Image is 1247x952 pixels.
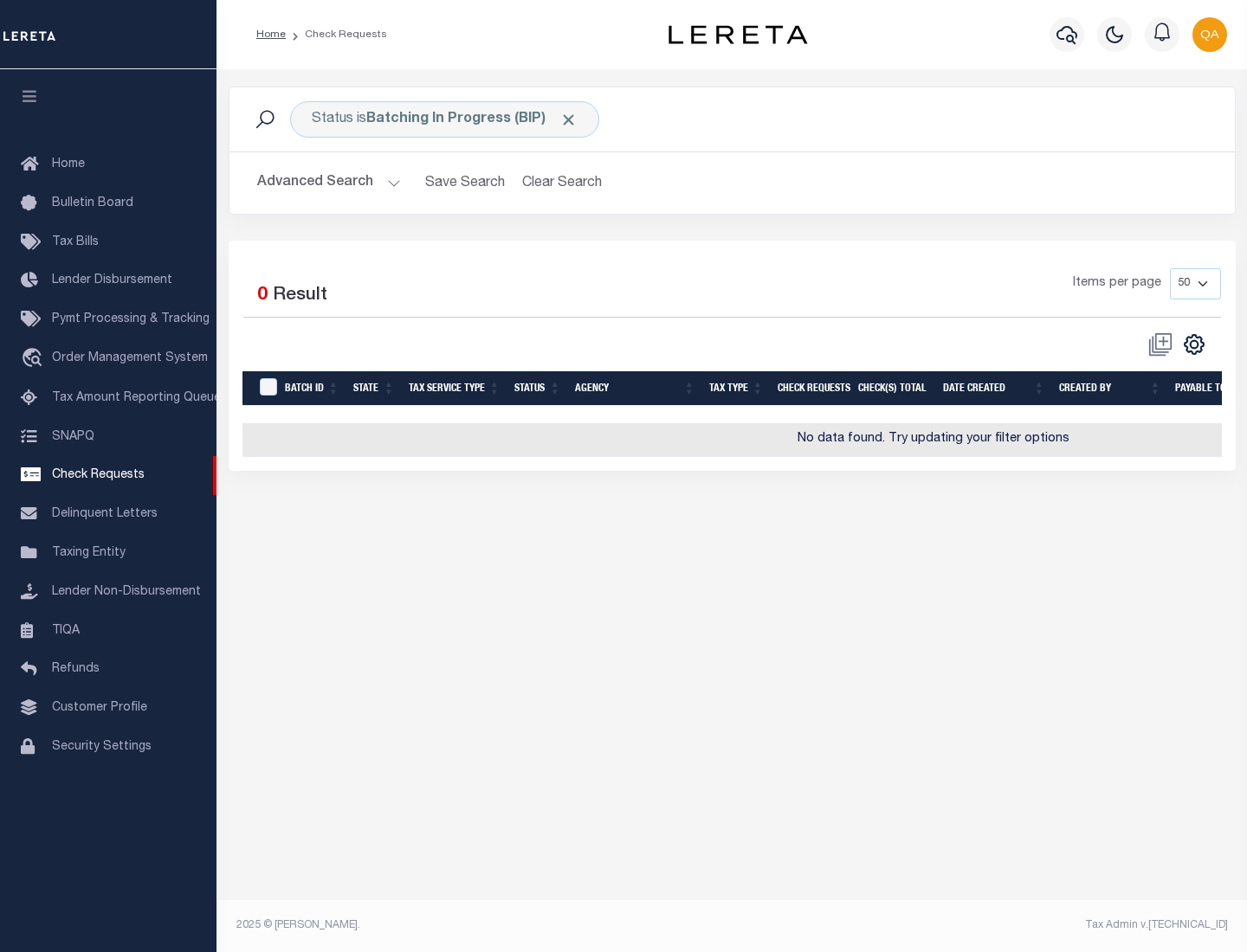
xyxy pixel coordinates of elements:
span: Bulletin Board [52,197,133,209]
span: SNAPQ [52,430,94,442]
li: Check Requests [286,27,387,42]
th: Check(s) Total [851,371,936,407]
span: TIQA [52,624,80,636]
th: Created By: activate to sort column ascending [1052,371,1168,407]
span: Check Requests [52,469,145,481]
th: Date Created: activate to sort column ascending [936,371,1052,407]
button: Save Search [415,166,515,200]
th: Tax Type: activate to sort column ascending [702,371,771,407]
th: Tax Service Type: activate to sort column ascending [402,371,507,407]
img: logo-dark.svg [669,25,807,44]
span: Delinquent Letters [52,508,158,520]
th: Status: activate to sort column ascending [507,371,568,407]
label: Result [273,282,327,310]
span: Taxing Entity [52,547,126,559]
span: Click to Remove [559,111,578,129]
span: Customer Profile [52,702,147,714]
span: Tax Bills [52,236,99,248]
th: Batch Id: activate to sort column ascending [278,371,346,407]
span: Tax Amount Reporting Queue [52,392,221,404]
th: Agency: activate to sort column ascending [568,371,702,407]
b: Batching In Progress (BIP) [366,113,578,126]
th: Check Requests [771,371,851,407]
span: Lender Disbursement [52,274,172,286]
div: Tax Admin v.[TECHNICAL_ID] [745,917,1228,933]
button: Advanced Search [257,166,401,200]
th: State: activate to sort column ascending [346,371,402,407]
img: svg+xml;base64,PHN2ZyB4bWxucz0iaHR0cDovL3d3dy53My5vcmcvMjAwMC9zdmciIHBvaW50ZXItZXZlbnRzPSJub25lIi... [1192,17,1227,52]
button: Clear Search [515,166,610,200]
span: Security Settings [52,741,152,753]
a: Home [256,29,286,40]
div: 2025 © [PERSON_NAME]. [223,917,733,933]
i: travel_explore [21,348,48,370]
span: Home [52,158,85,170]
span: Refunds [52,663,100,675]
div: Status is [290,101,599,138]
span: Order Management System [52,352,208,364]
span: Pymt Processing & Tracking [52,313,210,325]
span: Lender Non-Disbursement [52,586,201,598]
span: Items per page [1073,274,1161,293]
span: 0 [257,286,268,305]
